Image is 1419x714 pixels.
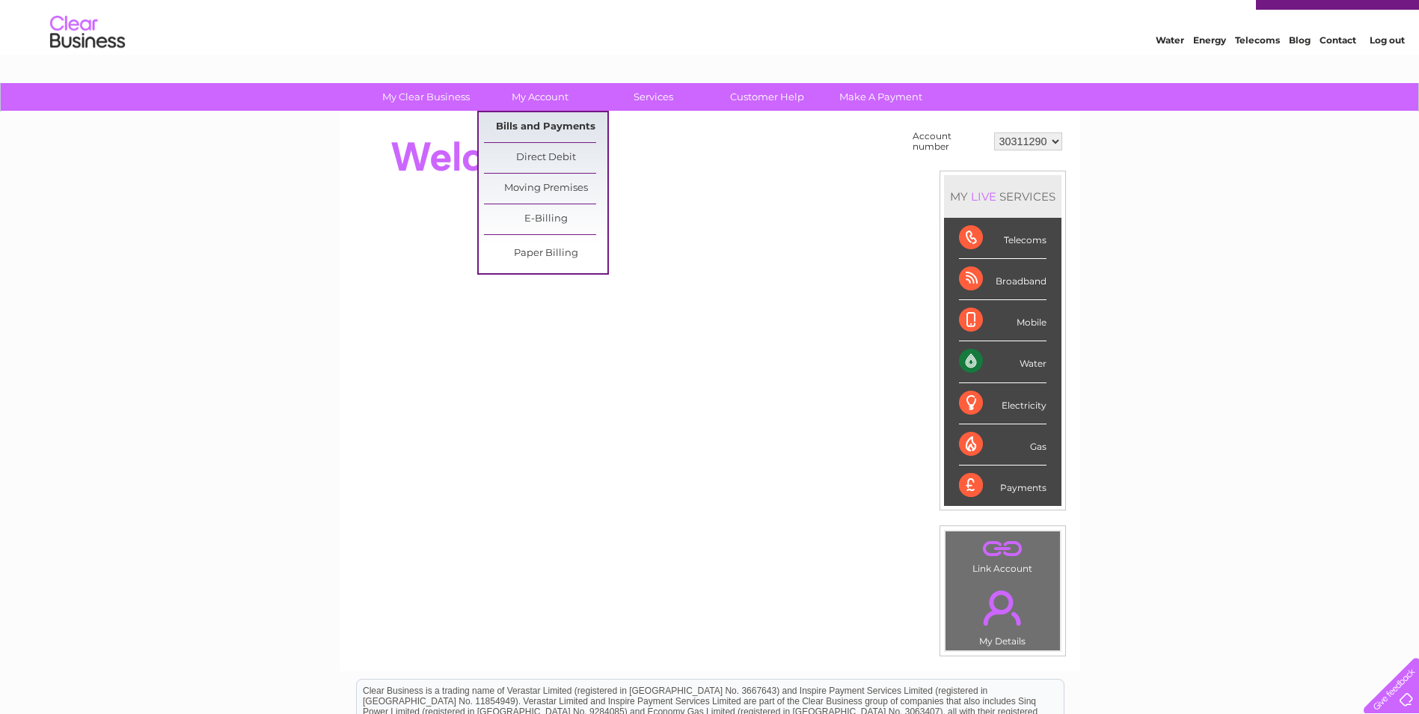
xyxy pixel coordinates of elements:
[484,112,607,142] a: Bills and Payments
[1235,64,1280,75] a: Telecoms
[949,535,1056,561] a: .
[49,39,126,85] img: logo.png
[959,259,1046,300] div: Broadband
[945,578,1061,651] td: My Details
[968,189,999,204] div: LIVE
[478,83,601,111] a: My Account
[959,300,1046,341] div: Mobile
[959,424,1046,466] div: Gas
[819,83,943,111] a: Make A Payment
[484,174,607,204] a: Moving Premises
[959,341,1046,382] div: Water
[1156,64,1184,75] a: Water
[949,582,1056,634] a: .
[959,466,1046,506] div: Payments
[592,83,715,111] a: Services
[909,127,990,156] td: Account number
[944,175,1061,218] div: MY SERVICES
[705,83,829,111] a: Customer Help
[1137,7,1240,26] a: 0333 014 3131
[945,531,1061,578] td: Link Account
[1193,64,1226,75] a: Energy
[959,383,1046,424] div: Electricity
[1320,64,1356,75] a: Contact
[959,218,1046,259] div: Telecoms
[1289,64,1311,75] a: Blog
[484,239,607,269] a: Paper Billing
[357,8,1064,73] div: Clear Business is a trading name of Verastar Limited (registered in [GEOGRAPHIC_DATA] No. 3667643...
[364,83,488,111] a: My Clear Business
[484,204,607,234] a: E-Billing
[484,143,607,173] a: Direct Debit
[1370,64,1405,75] a: Log out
